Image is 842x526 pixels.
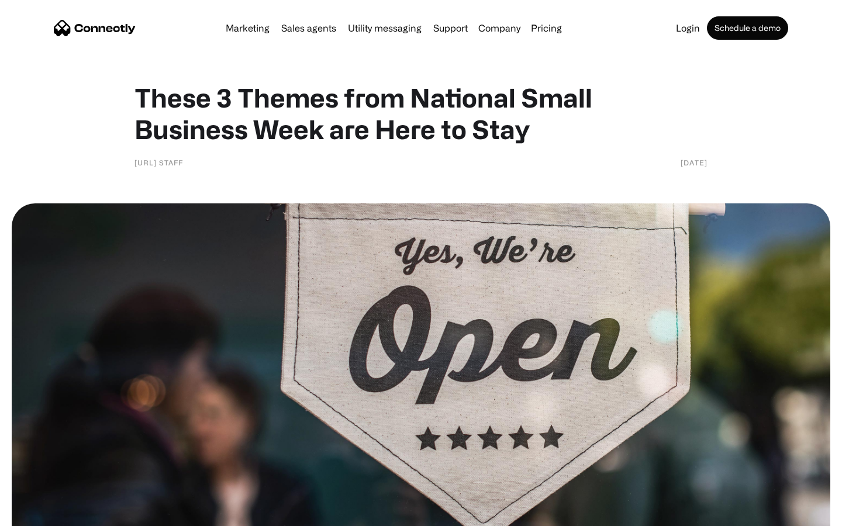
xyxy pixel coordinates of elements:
[277,23,341,33] a: Sales agents
[12,506,70,522] aside: Language selected: English
[671,23,705,33] a: Login
[681,157,708,168] div: [DATE]
[54,19,136,37] a: home
[475,20,524,36] div: Company
[526,23,567,33] a: Pricing
[707,16,788,40] a: Schedule a demo
[23,506,70,522] ul: Language list
[478,20,520,36] div: Company
[134,82,708,145] h1: These 3 Themes from National Small Business Week are Here to Stay
[134,157,183,168] div: [URL] Staff
[221,23,274,33] a: Marketing
[343,23,426,33] a: Utility messaging
[429,23,472,33] a: Support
